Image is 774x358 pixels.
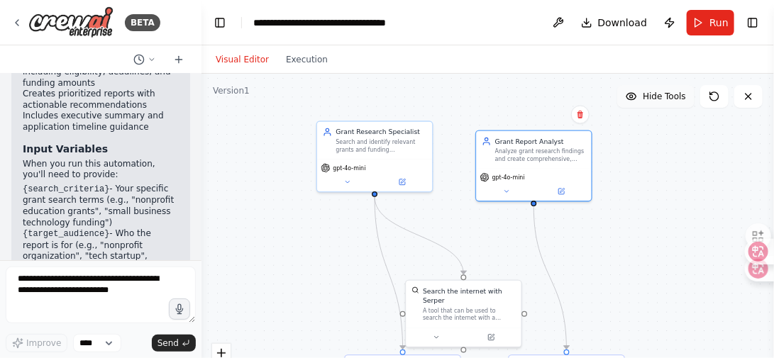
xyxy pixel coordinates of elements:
button: Start a new chat [167,51,190,68]
button: Download [575,10,653,35]
g: Edge from abd30b42-8199-46f8-aabe-f5731f049f1d to 74822abb-8295-4b2b-8e4b-e4f697a92402 [370,196,408,349]
li: - Who the report is for (e.g., "nonprofit organization", "tech startup", "research institution") [23,228,179,273]
button: Open in side panel [465,332,518,343]
div: BETA [125,14,160,31]
nav: breadcrumb [253,16,413,30]
span: Download [598,16,648,30]
button: Visual Editor [207,51,277,68]
div: Grant Report Analyst [495,137,586,146]
div: Grant Research SpecialistSearch and identify relevant grants and funding opportunities based on {... [316,121,433,192]
g: Edge from abd30b42-8199-46f8-aabe-f5731f049f1d to f1316b4b-3383-43cc-a851-8c709ab4e706 [370,196,469,274]
li: Creates prioritized reports with actionable recommendations [23,89,179,111]
div: Search the internet with Serper [423,286,516,305]
img: SerperDevTool [411,286,419,294]
button: Click to speak your automation idea [169,298,190,320]
code: {target_audience} [23,229,109,239]
div: Grant Research Specialist [336,128,426,137]
div: SerperDevToolSearch the internet with SerperA tool that can be used to search the internet with a... [405,280,522,348]
span: Send [157,337,179,349]
g: Edge from 099af6fb-d1ff-47ad-bf45-a94ff6606ec3 to 82a573af-7b87-49a9-896d-eb32e1c7121c [529,206,571,349]
strong: Input Variables [23,143,108,155]
p: When you run this automation, you'll need to provide: [23,159,179,181]
button: Improve [6,334,67,352]
span: gpt-4o-mini [333,164,366,172]
button: Run [687,10,734,35]
button: Open in side panel [535,186,588,197]
button: Open in side panel [376,177,429,188]
li: Includes executive summary and application timeline guidance [23,111,179,133]
div: Analyze grant research findings and create comprehensive, well-structured reports that highlight ... [495,148,586,163]
div: Search and identify relevant grants and funding opportunities based on {search_criteria}, focusin... [336,138,426,153]
li: - Your specific grant search terms (e.g., "nonprofit education grants", "small business technolog... [23,184,179,228]
div: A tool that can be used to search the internet with a search_query. Supports different search typ... [423,307,516,322]
button: Switch to previous chat [128,51,162,68]
button: Hide left sidebar [210,13,230,33]
button: Execution [277,51,336,68]
img: Logo [28,6,114,38]
span: gpt-4o-mini [492,174,525,181]
button: Send [152,335,196,352]
div: Version 1 [213,85,250,96]
code: {search_criteria} [23,184,109,194]
button: Hide Tools [617,85,695,108]
span: Improve [26,337,61,349]
span: Run [709,16,729,30]
button: Delete node [571,106,590,124]
button: Show right sidebar [743,13,763,33]
div: Grant Report AnalystAnalyze grant research findings and create comprehensive, well-structured rep... [475,130,592,202]
span: Hide Tools [643,91,686,102]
